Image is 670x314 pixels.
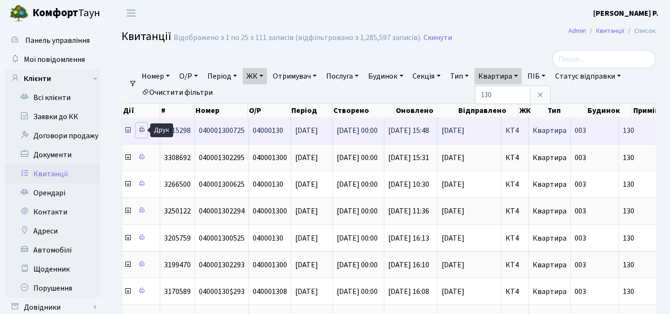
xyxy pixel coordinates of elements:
a: Статус відправки [551,68,625,84]
a: [PERSON_NAME] Р. [593,8,659,19]
span: 003 [575,286,586,297]
span: 3266500 [164,179,191,190]
span: 040001302295 [199,152,245,163]
th: О/Р [248,104,290,117]
span: [DATE] [295,179,318,190]
span: Квартира [533,233,567,243]
span: КТ4 [505,207,525,215]
span: [DATE] 00:00 [337,179,378,190]
a: Контакти [5,203,100,222]
span: КТ4 [505,181,525,188]
div: Відображено з 1 по 25 з 111 записів (відфільтровано з 1,285,597 записів). [174,33,422,42]
span: КТ4 [505,261,525,269]
span: 040001300525 [199,233,245,243]
span: [DATE] 00:00 [337,233,378,243]
a: Admin [568,26,586,36]
a: Заявки до КК [5,107,100,126]
a: Мої повідомлення [5,50,100,69]
a: Порушення [5,279,100,298]
span: [DATE] 00:00 [337,152,378,163]
th: Період [290,104,332,117]
span: 040001300 [253,152,287,163]
span: Квитанції [122,28,171,45]
a: Клієнти [5,69,100,88]
th: Номер [195,104,248,117]
span: 003 [575,152,586,163]
a: Адреси [5,222,100,241]
a: Квитанції [5,164,100,183]
img: logo.png [10,4,29,23]
th: ЖК [518,104,547,117]
span: 003 [575,260,586,270]
span: КТ4 [505,288,525,295]
span: 040001300 [253,206,287,216]
th: Дії [122,104,160,117]
span: 003 [575,233,586,243]
nav: breadcrumb [554,21,670,41]
span: [DATE] 16:13 [388,233,429,243]
th: Відправлено [457,104,518,117]
span: 040001300625 [199,179,245,190]
a: Договори продажу [5,126,100,145]
a: Всі клієнти [5,88,100,107]
span: КТ4 [505,234,525,242]
b: Комфорт [32,5,78,20]
a: Панель управління [5,31,100,50]
span: [DATE] 11:36 [388,206,429,216]
th: Будинок [587,104,632,117]
span: 040001300725 [199,125,245,136]
span: [DATE] 00:00 [337,125,378,136]
span: Таун [32,5,100,21]
span: 3315298 [164,125,191,136]
span: [DATE] 16:08 [388,286,429,297]
span: 3308692 [164,152,191,163]
a: Тип [446,68,473,84]
a: Отримувач [269,68,320,84]
a: Очистити фільтри [138,84,216,101]
a: Квитанції [596,26,624,36]
div: Друк [150,123,173,137]
span: 003 [575,206,586,216]
a: О/Р [175,68,202,84]
span: [DATE] 00:00 [337,206,378,216]
span: [DATE] 10:30 [388,179,429,190]
span: Квартира [533,179,567,190]
span: [DATE] [295,260,318,270]
th: Оновлено [395,104,457,117]
a: ЖК [243,68,267,84]
a: Скинути [423,33,452,42]
span: [DATE] [442,154,497,162]
a: Документи [5,145,100,164]
span: [DATE] [295,286,318,297]
span: Мої повідомлення [24,54,85,65]
span: 04000130 [253,125,283,136]
span: Квартира [533,260,567,270]
span: [DATE] 15:48 [388,125,429,136]
a: Період [204,68,241,84]
span: 040001300 [253,260,287,270]
span: 3199470 [164,260,191,270]
a: Секція [409,68,444,84]
span: 003 [575,125,586,136]
a: Послуга [322,68,362,84]
span: 04000130 [253,179,283,190]
span: 04000130 [253,233,283,243]
a: Номер [138,68,174,84]
span: Квартира [533,206,567,216]
span: [DATE] [442,127,497,134]
a: Автомобілі [5,241,100,260]
span: 3205759 [164,233,191,243]
span: [DATE] [295,206,318,216]
span: КТ4 [505,127,525,134]
span: [DATE] [442,261,497,269]
span: [DATE] 00:00 [337,286,378,297]
span: 3170589 [164,286,191,297]
span: [DATE] [442,234,497,242]
span: Квартира [533,286,567,297]
span: 040001308 [253,286,287,297]
span: [DATE] [442,288,497,295]
span: Панель управління [25,35,90,46]
span: 040001302294 [199,206,245,216]
span: КТ4 [505,154,525,162]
